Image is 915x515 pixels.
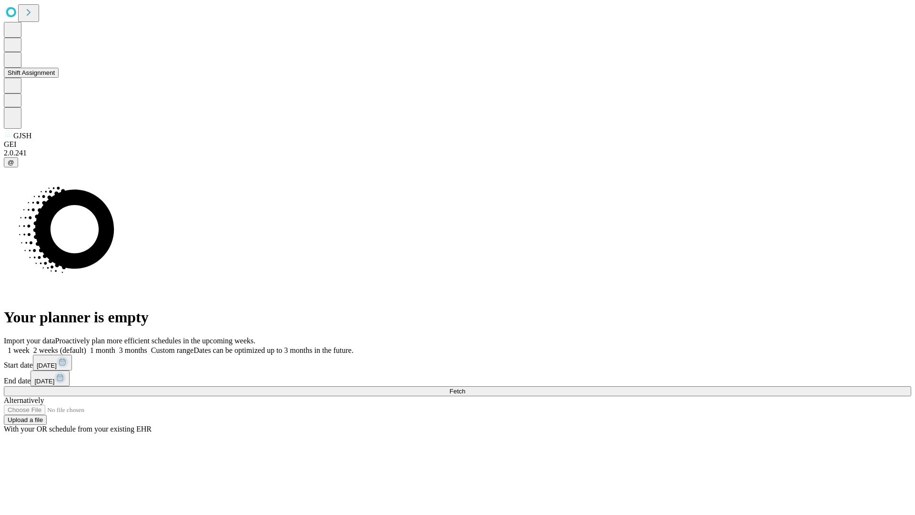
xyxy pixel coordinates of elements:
[4,337,55,345] span: Import your data
[33,355,72,371] button: [DATE]
[4,68,59,78] button: Shift Assignment
[37,362,57,369] span: [DATE]
[8,159,14,166] span: @
[151,346,193,354] span: Custom range
[4,140,911,149] div: GEI
[4,386,911,396] button: Fetch
[4,309,911,326] h1: Your planner is empty
[119,346,147,354] span: 3 months
[4,157,18,167] button: @
[55,337,255,345] span: Proactively plan more efficient schedules in the upcoming weeks.
[4,425,152,433] span: With your OR schedule from your existing EHR
[449,388,465,395] span: Fetch
[33,346,86,354] span: 2 weeks (default)
[193,346,353,354] span: Dates can be optimized up to 3 months in the future.
[13,132,31,140] span: GJSH
[8,346,30,354] span: 1 week
[90,346,115,354] span: 1 month
[4,355,911,371] div: Start date
[4,371,911,386] div: End date
[4,396,44,404] span: Alternatively
[34,378,54,385] span: [DATE]
[30,371,70,386] button: [DATE]
[4,415,47,425] button: Upload a file
[4,149,911,157] div: 2.0.241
